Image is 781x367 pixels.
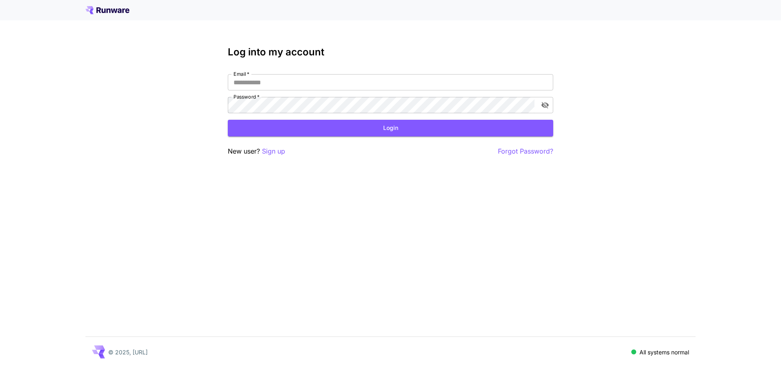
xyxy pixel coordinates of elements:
[639,348,689,356] p: All systems normal
[233,93,260,100] label: Password
[228,120,553,136] button: Login
[228,146,285,156] p: New user?
[233,70,249,77] label: Email
[498,146,553,156] button: Forgot Password?
[228,46,553,58] h3: Log into my account
[108,348,148,356] p: © 2025, [URL]
[538,98,552,112] button: toggle password visibility
[262,146,285,156] button: Sign up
